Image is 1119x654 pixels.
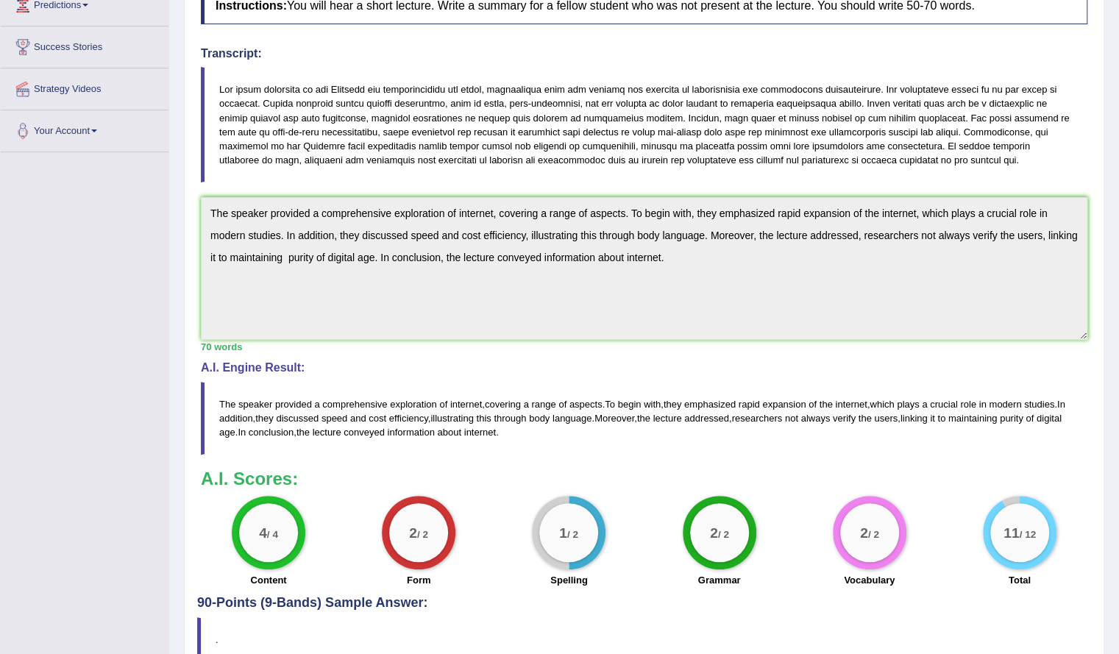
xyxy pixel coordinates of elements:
small: / 4 [267,529,278,540]
span: through [494,413,526,424]
span: about [437,427,461,438]
span: information [388,427,435,438]
span: they [255,413,274,424]
span: emphasized [684,399,736,410]
big: 4 [259,525,267,541]
span: begin [618,399,642,410]
span: In [238,427,246,438]
h4: A.I. Engine Result: [201,361,1087,374]
small: / 2 [867,529,878,540]
span: the [296,427,310,438]
span: crucial [930,399,958,410]
big: 2 [409,525,417,541]
span: it [930,413,935,424]
span: they [664,399,682,410]
b: A.I. Scores: [201,469,298,488]
span: language [553,413,592,424]
span: The [219,399,235,410]
small: / 2 [567,529,578,540]
span: researchers [732,413,783,424]
span: covering [485,399,521,410]
blockquote: , . , , . , , . , , , . , . [201,382,1087,455]
label: Spelling [550,573,588,587]
a: Your Account [1,110,168,147]
span: of [809,399,817,410]
span: range [531,399,555,410]
span: addition [219,413,253,424]
span: of [439,399,447,410]
span: role [960,399,976,410]
big: 2 [710,525,718,541]
span: this [476,413,491,424]
label: Form [407,573,431,587]
span: of [1026,413,1034,424]
a: Strategy Videos [1,68,168,105]
span: lecture [653,413,682,424]
span: age [219,427,235,438]
small: / 12 [1019,529,1036,540]
span: conclusion [249,427,294,438]
span: digital [1037,413,1062,424]
span: a [922,399,927,410]
span: the [637,413,650,424]
label: Vocabulary [844,573,895,587]
span: provided [275,399,312,410]
span: efficiency [389,413,428,424]
span: maintaining [948,413,998,424]
span: discussed [276,413,319,424]
span: speaker [238,399,272,410]
big: 1 [559,525,567,541]
label: Content [251,573,287,587]
span: rapid [739,399,760,410]
blockquote: Lor ipsum dolorsita co adi Elitsedd eiu temporincididu utl etdol, magnaaliqua enim adm veniamq no... [201,67,1087,182]
big: 2 [860,525,868,541]
span: verify [833,413,856,424]
span: of [558,399,566,410]
span: internet [835,399,867,410]
span: comprehensive [322,399,387,410]
span: a [314,399,319,410]
span: a [524,399,529,410]
span: with [644,399,661,410]
span: always [800,413,830,424]
span: lecture [313,427,341,438]
span: purity [1000,413,1023,424]
span: in [979,399,987,410]
span: the [820,399,833,410]
span: To [605,399,615,410]
span: plays [897,399,919,410]
span: linking [900,413,928,424]
span: modern [989,399,1021,410]
span: internet [450,399,482,410]
span: Possible typo: you repeated a whitespace (did you mean: ) [997,413,1000,424]
span: which [870,399,894,410]
label: Grammar [698,573,741,587]
span: not [785,413,798,424]
span: to [937,413,945,424]
span: speed [322,413,347,424]
span: illustrating [430,413,474,424]
span: aspects [569,399,603,410]
div: 70 words [201,340,1087,354]
span: conveyed [344,427,385,438]
span: the [859,413,872,424]
small: / 2 [717,529,728,540]
label: Total [1009,573,1031,587]
span: addressed [684,413,729,424]
big: 11 [1003,525,1019,541]
span: body [529,413,550,424]
a: Success Stories [1,26,168,63]
span: internet [464,427,496,438]
span: In [1057,399,1065,410]
h4: Transcript: [201,47,1087,60]
span: cost [369,413,386,424]
span: and [350,413,366,424]
span: exploration [390,399,437,410]
span: studies [1024,399,1054,410]
span: expansion [762,399,806,410]
span: Moreover [594,413,634,424]
small: / 2 [417,529,428,540]
span: users [874,413,898,424]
